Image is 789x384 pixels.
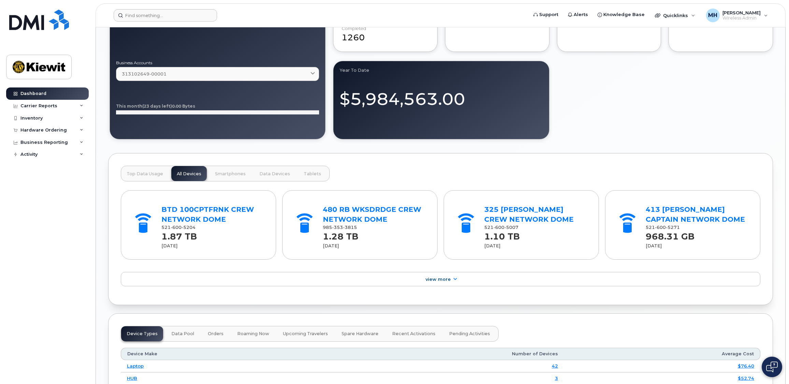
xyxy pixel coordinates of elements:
[323,205,421,223] a: 480 RB WKSDRDGE CREW NETWORK DOME
[121,348,308,360] th: Device Make
[701,9,773,22] div: Matt Hester
[552,363,558,369] a: 42
[121,166,169,181] button: Top Data Usage
[340,81,543,111] div: $5,984,563.00
[666,225,680,230] span: 5271
[766,361,778,372] img: Open chat
[116,67,319,81] a: 313102649-00001
[593,8,649,22] a: Knowledge Base
[646,205,745,223] a: 413 [PERSON_NAME] CAPTAIN NETWORK DOME
[342,26,429,44] div: 1260
[237,331,269,337] span: Roaming Now
[172,104,195,109] tspan: 0.00 Bytes
[116,104,142,109] tspan: This month
[722,10,761,15] span: [PERSON_NAME]
[127,375,137,381] a: HUB
[171,225,182,230] span: 600
[161,228,197,242] strong: 1.87 TB
[646,225,680,230] span: 521
[142,104,172,109] tspan: (23 days left)
[342,331,378,337] span: Spare Hardware
[283,331,328,337] span: Upcoming Travelers
[449,331,490,337] span: Pending Activities
[646,243,748,249] div: [DATE]
[304,171,321,177] span: Tablets
[323,243,425,249] div: [DATE]
[127,363,144,369] a: Laptop
[504,225,518,230] span: 5007
[484,243,587,249] div: [DATE]
[738,363,754,369] a: $76.40
[210,166,251,181] button: Smartphones
[208,331,224,337] span: Orders
[650,9,700,22] div: Quicklinks
[563,8,593,22] a: Alerts
[663,13,688,18] span: Quicklinks
[323,225,357,230] span: 985
[340,67,543,73] div: Year to Date
[161,205,254,223] a: BTD 100CPTFRNK CREW NETWORK DOME
[308,348,564,360] th: Number of Devices
[323,228,358,242] strong: 1.28 TB
[122,71,167,77] span: 313102649-00001
[539,11,558,18] span: Support
[564,348,760,360] th: Average Cost
[738,375,754,381] a: $52.74
[493,225,504,230] span: 600
[182,225,196,230] span: 5204
[722,15,761,21] span: Wireless Admin
[215,171,246,177] span: Smartphones
[127,171,163,177] span: Top Data Usage
[574,11,588,18] span: Alerts
[529,8,563,22] a: Support
[116,61,319,65] label: Business Accounts
[332,225,343,230] span: 353
[161,243,264,249] div: [DATE]
[484,228,520,242] strong: 1.10 TB
[114,9,217,22] input: Find something...
[708,11,717,19] span: MH
[426,277,451,282] span: View More
[121,272,760,286] a: View More
[555,375,558,381] a: 3
[259,171,290,177] span: Data Devices
[392,331,435,337] span: Recent Activations
[646,228,694,242] strong: 968.31 GB
[298,166,327,181] button: Tablets
[342,26,366,31] div: completed
[484,225,518,230] span: 521
[603,11,645,18] span: Knowledge Base
[655,225,666,230] span: 600
[161,225,196,230] span: 521
[171,331,194,337] span: Data Pool
[484,205,574,223] a: 325 [PERSON_NAME] CREW NETWORK DOME
[254,166,296,181] button: Data Devices
[343,225,357,230] span: 3815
